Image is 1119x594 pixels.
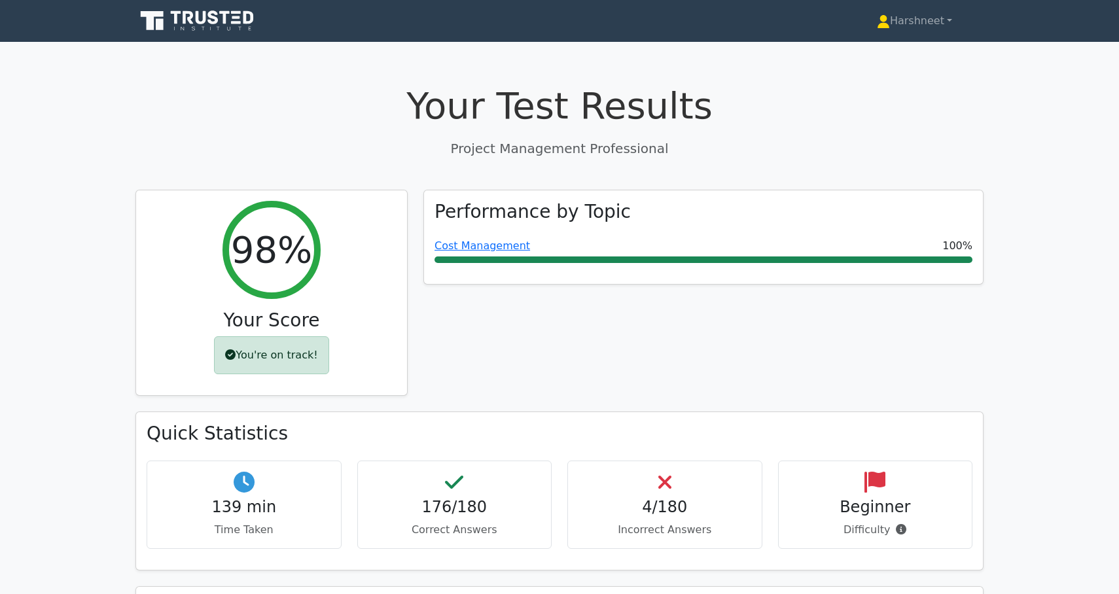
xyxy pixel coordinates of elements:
[578,522,751,538] p: Incorrect Answers
[135,84,984,128] h1: Your Test Results
[158,498,330,517] h4: 139 min
[368,498,541,517] h4: 176/180
[158,522,330,538] p: Time Taken
[214,336,329,374] div: You're on track!
[942,238,972,254] span: 100%
[435,239,530,252] a: Cost Management
[578,498,751,517] h4: 4/180
[845,8,984,34] a: Harshneet
[231,228,312,271] h2: 98%
[789,498,962,517] h4: Beginner
[135,139,984,158] p: Project Management Professional
[147,309,397,332] h3: Your Score
[368,522,541,538] p: Correct Answers
[435,201,631,223] h3: Performance by Topic
[789,522,962,538] p: Difficulty
[147,423,972,445] h3: Quick Statistics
